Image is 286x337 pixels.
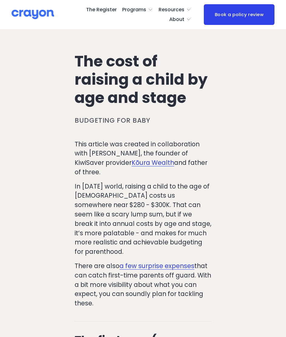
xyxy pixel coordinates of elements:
span: About [169,15,184,24]
a: Book a policy review [204,4,274,25]
h1: The cost of raising a child by age and stage [75,52,211,107]
img: Crayon [12,9,54,20]
a: folder dropdown [122,5,153,15]
a: folder dropdown [169,15,191,24]
p: There are also that can catch first-time parents off guard. With a bit more visibility about what... [75,261,211,308]
a: Budgeting for baby [75,116,150,125]
a: Kōura Wealth [132,158,174,167]
a: a few surprise expenses [119,261,194,270]
span: Resources [159,5,184,14]
a: The Register [86,5,117,15]
a: folder dropdown [159,5,191,15]
p: This article was created in collaboration with [PERSON_NAME], the founder of KiwiSaver provider a... [75,140,211,177]
p: In [DATE] world, raising a child to the age of [DEMOGRAPHIC_DATA] costs us somewhere near $280 - ... [75,182,211,257]
span: Programs [122,5,146,14]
